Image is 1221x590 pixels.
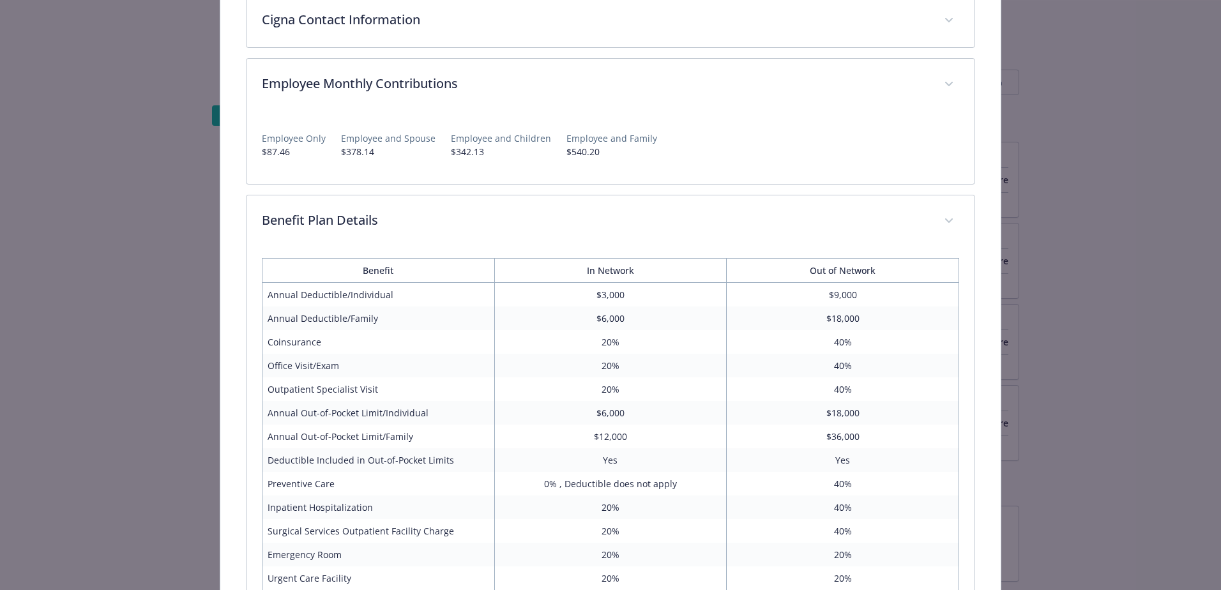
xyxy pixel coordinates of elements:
[262,132,326,145] p: Employee Only
[727,566,959,590] td: 20%
[494,543,727,566] td: 20%
[727,425,959,448] td: $36,000
[262,401,495,425] td: Annual Out-of-Pocket Limit/Individual
[262,354,495,377] td: Office Visit/Exam
[246,111,975,184] div: Employee Monthly Contributions
[727,448,959,472] td: Yes
[262,330,495,354] td: Coinsurance
[451,132,551,145] p: Employee and Children
[494,282,727,306] td: $3,000
[494,330,727,354] td: 20%
[727,354,959,377] td: 40%
[262,472,495,495] td: Preventive Care
[494,448,727,472] td: Yes
[262,377,495,401] td: Outpatient Specialist Visit
[246,59,975,111] div: Employee Monthly Contributions
[341,132,436,145] p: Employee and Spouse
[727,519,959,543] td: 40%
[262,495,495,519] td: Inpatient Hospitalization
[262,74,929,93] p: Employee Monthly Contributions
[727,472,959,495] td: 40%
[566,145,657,158] p: $540.20
[262,282,495,306] td: Annual Deductible/Individual
[494,354,727,377] td: 20%
[494,425,727,448] td: $12,000
[494,472,727,495] td: 0% , Deductible does not apply
[727,330,959,354] td: 40%
[566,132,657,145] p: Employee and Family
[246,195,975,248] div: Benefit Plan Details
[727,401,959,425] td: $18,000
[727,282,959,306] td: $9,000
[262,448,495,472] td: Deductible Included in Out-of-Pocket Limits
[262,145,326,158] p: $87.46
[727,306,959,330] td: $18,000
[494,401,727,425] td: $6,000
[262,306,495,330] td: Annual Deductible/Family
[262,543,495,566] td: Emergency Room
[262,425,495,448] td: Annual Out-of-Pocket Limit/Family
[451,145,551,158] p: $342.13
[727,543,959,566] td: 20%
[494,377,727,401] td: 20%
[494,566,727,590] td: 20%
[341,145,436,158] p: $378.14
[494,306,727,330] td: $6,000
[494,258,727,282] th: In Network
[494,519,727,543] td: 20%
[262,211,929,230] p: Benefit Plan Details
[727,377,959,401] td: 40%
[262,519,495,543] td: Surgical Services Outpatient Facility Charge
[494,495,727,519] td: 20%
[727,495,959,519] td: 40%
[262,258,495,282] th: Benefit
[262,566,495,590] td: Urgent Care Facility
[262,10,929,29] p: Cigna Contact Information
[727,258,959,282] th: Out of Network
